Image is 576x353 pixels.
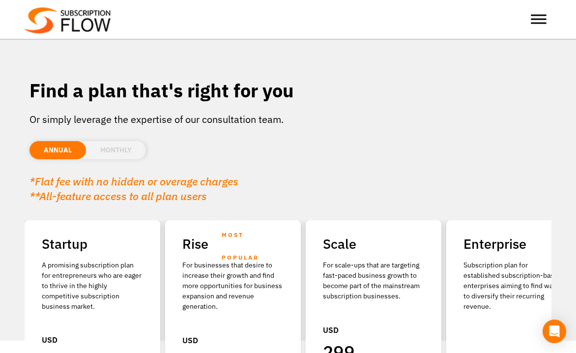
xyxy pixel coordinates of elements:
[25,7,111,33] img: Subscriptionflow
[323,233,424,255] h2: Scale
[543,320,566,343] div: Open Intercom Messenger
[42,233,143,255] h2: Startup
[182,260,284,312] div: For businesses that desire to increase their growth and find more opportunities for business expa...
[323,260,424,301] div: For scale-ups that are targeting fast-paced business growth to become part of the mainstream subs...
[29,174,238,188] em: *Flat fee with no hidden or overage charges
[323,319,424,341] div: USD
[42,329,143,351] div: USD
[29,141,86,159] li: ANNUAL
[29,112,547,127] p: Or simply leverage the expertise of our consultation team.
[531,15,547,24] button: Toggle Menu
[463,233,565,255] h2: Enterprise
[182,329,284,351] div: USD
[182,233,284,255] h2: Rise
[42,260,143,312] p: A promising subscription plan for entrepreneurs who are eager to thrive in the highly competitive...
[86,141,146,159] li: MONTHLY
[463,260,565,312] p: Subscription plan for established subscription-based enterprises aiming to find ways to diversify...
[29,189,207,203] em: **All-feature access to all plan users
[222,224,284,269] span: MOST POPULAR
[29,79,547,102] h1: Find a plan that's right for you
